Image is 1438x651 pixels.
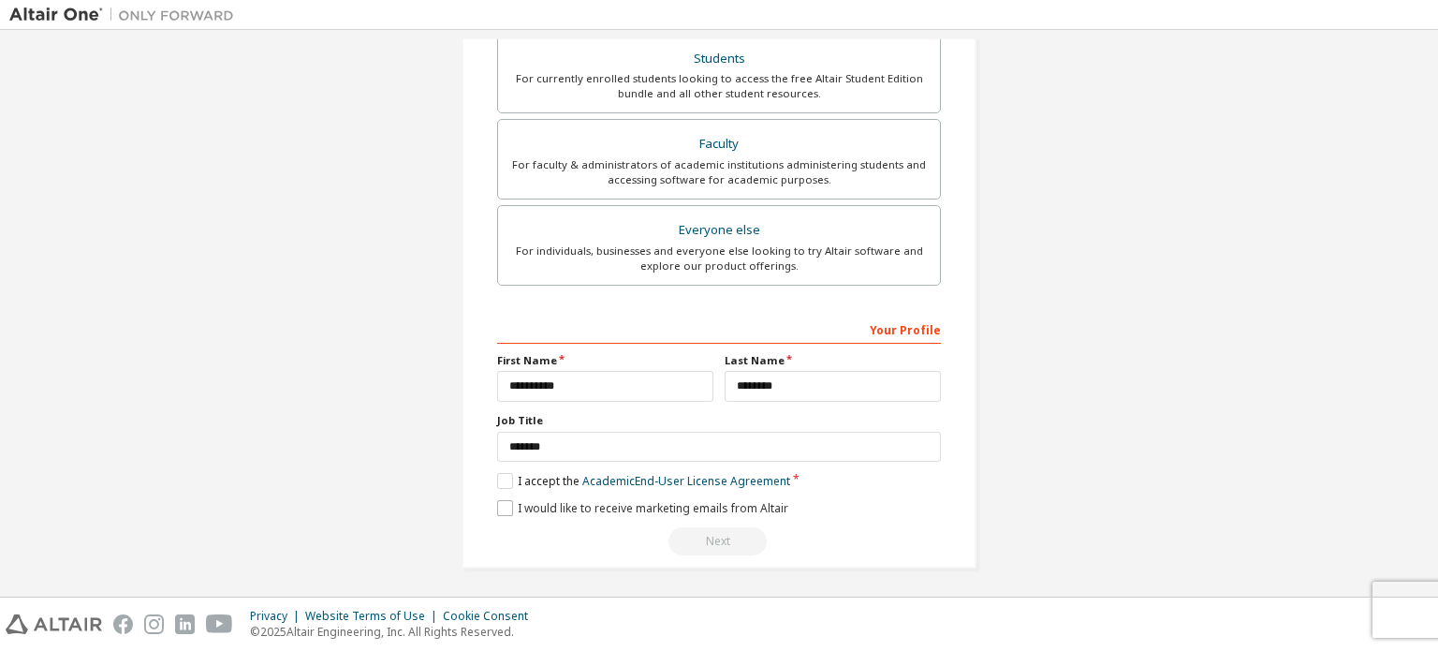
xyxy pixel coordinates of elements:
img: facebook.svg [113,614,133,634]
div: Cookie Consent [443,609,539,624]
label: I accept the [497,473,790,489]
img: altair_logo.svg [6,614,102,634]
img: instagram.svg [144,614,164,634]
div: Your Profile [497,314,941,344]
div: Privacy [250,609,305,624]
div: Faculty [509,131,929,157]
div: You need to provide your academic email [497,527,941,555]
p: © 2025 Altair Engineering, Inc. All Rights Reserved. [250,624,539,640]
a: Academic End-User License Agreement [582,473,790,489]
img: linkedin.svg [175,614,195,634]
div: Website Terms of Use [305,609,443,624]
img: youtube.svg [206,614,233,634]
div: Students [509,46,929,72]
img: Altair One [9,6,243,24]
label: Last Name [725,353,941,368]
div: For currently enrolled students looking to access the free Altair Student Edition bundle and all ... [509,71,929,101]
label: First Name [497,353,713,368]
label: I would like to receive marketing emails from Altair [497,500,788,516]
div: Everyone else [509,217,929,244]
label: Job Title [497,413,941,428]
div: For individuals, businesses and everyone else looking to try Altair software and explore our prod... [509,244,929,274]
div: For faculty & administrators of academic institutions administering students and accessing softwa... [509,157,929,187]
